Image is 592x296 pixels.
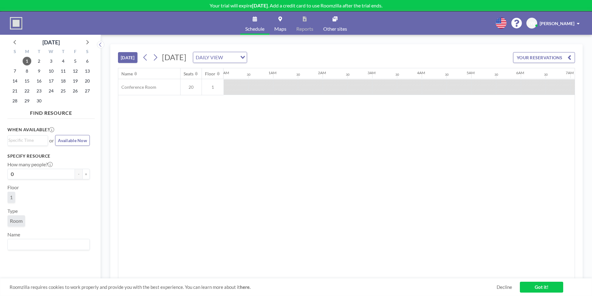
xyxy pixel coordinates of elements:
b: [DATE] [252,2,268,8]
h4: FIND RESOURCE [7,107,95,116]
span: Room [10,218,23,224]
div: 5AM [467,70,475,75]
span: Wednesday, September 3, 2025 [47,57,55,65]
div: Search for option [8,136,48,145]
span: Sunday, September 7, 2025 [11,67,19,75]
span: Schedule [245,26,264,31]
label: Type [7,208,18,214]
span: Wednesday, September 17, 2025 [47,77,55,85]
button: YOUR RESERVATIONS [513,52,575,63]
a: Other sites [318,11,352,35]
div: 30 [445,73,449,77]
div: 30 [247,73,250,77]
a: Decline [497,284,512,290]
span: Wednesday, September 10, 2025 [47,67,55,75]
span: Monday, September 15, 2025 [23,77,31,85]
span: Sunday, September 28, 2025 [11,96,19,105]
span: Monday, September 8, 2025 [23,67,31,75]
input: Search for option [8,240,86,249]
span: Roomzilla requires cookies to work properly and provide you with the best experience. You can lea... [10,284,497,290]
a: Maps [269,11,291,35]
span: Saturday, September 27, 2025 [83,87,92,95]
label: Name [7,231,20,238]
span: Saturday, September 20, 2025 [83,77,92,85]
a: Reports [291,11,318,35]
div: 2AM [318,70,326,75]
span: Thursday, September 25, 2025 [59,87,67,95]
span: Tuesday, September 23, 2025 [35,87,43,95]
div: S [9,48,21,56]
button: Available Now [55,135,90,146]
input: Search for option [225,53,237,61]
span: Friday, September 12, 2025 [71,67,80,75]
h3: Specify resource [7,153,90,159]
a: Got it! [520,282,563,293]
a: Schedule [240,11,269,35]
span: JW [529,20,535,26]
span: Sunday, September 21, 2025 [11,87,19,95]
div: Name [121,71,133,77]
label: How many people? [7,161,53,168]
div: T [33,48,45,56]
div: F [69,48,81,56]
div: S [81,48,93,56]
div: 12AM [219,70,229,75]
span: Tuesday, September 16, 2025 [35,77,43,85]
span: Monday, September 22, 2025 [23,87,31,95]
span: [PERSON_NAME] [540,21,574,26]
div: Search for option [8,239,89,250]
div: 6AM [516,70,524,75]
div: 30 [346,73,350,77]
div: M [21,48,33,56]
span: [DATE] [162,52,186,62]
span: Monday, September 1, 2025 [23,57,31,65]
div: Seats [184,71,194,77]
span: Available Now [58,138,87,143]
span: Saturday, September 6, 2025 [83,57,92,65]
span: Sunday, September 14, 2025 [11,77,19,85]
span: DAILY VIEW [194,53,224,61]
div: Floor [205,71,215,77]
span: Other sites [323,26,347,31]
span: Thursday, September 18, 2025 [59,77,67,85]
div: 30 [296,73,300,77]
span: Wednesday, September 24, 2025 [47,87,55,95]
button: [DATE] [118,52,137,63]
span: Friday, September 5, 2025 [71,57,80,65]
span: 1 [202,84,224,90]
div: [DATE] [42,38,60,47]
div: T [57,48,69,56]
div: 4AM [417,70,425,75]
div: W [45,48,57,56]
label: Floor [7,184,19,191]
span: Tuesday, September 2, 2025 [35,57,43,65]
span: 20 [181,84,202,90]
input: Search for option [8,137,44,144]
div: 30 [544,73,548,77]
span: Tuesday, September 9, 2025 [35,67,43,75]
button: - [75,169,82,179]
div: 30 [395,73,399,77]
span: Friday, September 19, 2025 [71,77,80,85]
span: Reports [296,26,313,31]
span: Thursday, September 11, 2025 [59,67,67,75]
span: or [49,137,54,144]
div: 30 [494,73,498,77]
span: Monday, September 29, 2025 [23,96,31,105]
div: 7AM [566,70,574,75]
span: Tuesday, September 30, 2025 [35,96,43,105]
span: Conference Room [118,84,156,90]
span: Thursday, September 4, 2025 [59,57,67,65]
span: Saturday, September 13, 2025 [83,67,92,75]
button: + [82,169,90,179]
span: 1 [10,194,13,200]
img: organization-logo [10,17,22,29]
div: Search for option [193,52,247,63]
span: Friday, September 26, 2025 [71,87,80,95]
a: here. [240,284,250,290]
span: Maps [274,26,286,31]
div: 3AM [368,70,376,75]
div: 1AM [268,70,276,75]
